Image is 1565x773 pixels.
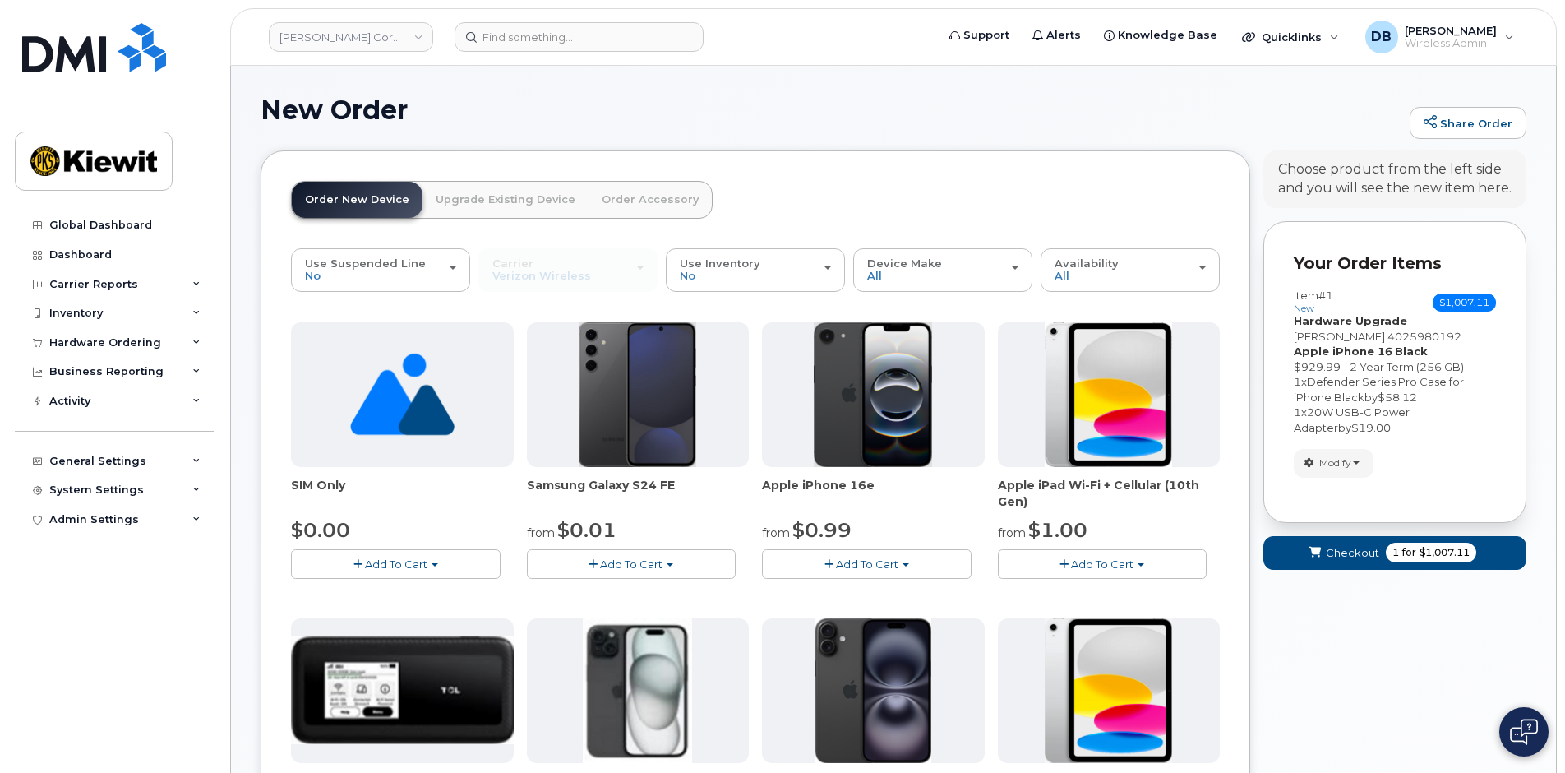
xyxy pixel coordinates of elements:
[836,558,898,571] span: Add To Cart
[600,558,662,571] span: Add To Cart
[1294,449,1373,478] button: Modify
[557,518,616,542] span: $0.01
[1294,330,1385,343] span: [PERSON_NAME]
[1399,545,1420,560] span: for
[1410,107,1526,140] a: Share Order
[1395,345,1428,358] strong: Black
[998,549,1207,578] button: Add To Cart
[867,269,882,282] span: All
[998,525,1026,540] small: from
[1055,269,1069,282] span: All
[305,269,321,282] span: No
[1378,391,1417,404] span: $58.12
[762,477,985,510] div: Apple iPhone 16e
[422,182,589,218] a: Upgrade Existing Device
[589,182,712,218] a: Order Accessory
[1420,545,1470,560] span: $1,007.11
[1294,303,1314,314] small: new
[792,518,852,542] span: $0.99
[815,618,931,763] img: iphone_16_plus.png
[527,477,750,510] div: Samsung Galaxy S24 FE
[583,618,692,763] img: iphone15.jpg
[291,248,470,291] button: Use Suspended Line No
[365,558,427,571] span: Add To Cart
[1326,545,1379,561] span: Checkout
[1294,252,1496,275] p: Your Order Items
[1510,719,1538,745] img: Open chat
[305,257,426,270] span: Use Suspended Line
[527,549,736,578] button: Add To Cart
[1045,322,1172,467] img: ipad10thgen.png
[291,549,501,578] button: Add To Cart
[1071,558,1133,571] span: Add To Cart
[1294,314,1407,327] strong: Hardware Upgrade
[1294,345,1392,358] strong: Apple iPhone 16
[579,322,696,467] img: s24FE.jpg
[762,549,972,578] button: Add To Cart
[666,248,845,291] button: Use Inventory No
[1045,618,1172,763] img: ipad_11.png
[1319,456,1351,470] span: Modify
[291,636,514,744] img: linkzone5g.png
[292,182,422,218] a: Order New Device
[1294,405,1301,419] span: 1
[1263,536,1526,570] button: Checkout 1 for $1,007.11
[1028,518,1087,542] span: $1.00
[1387,330,1461,343] span: 4025980192
[1294,375,1301,388] span: 1
[1294,405,1496,435] div: x by
[527,525,555,540] small: from
[680,257,760,270] span: Use Inventory
[1294,375,1464,404] span: Defender Series Pro Case for iPhone Black
[1392,545,1399,560] span: 1
[1055,257,1119,270] span: Availability
[350,322,455,467] img: no_image_found-2caef05468ed5679b831cfe6fc140e25e0c280774317ffc20a367ab7fd17291e.png
[1294,359,1496,375] div: $929.99 - 2 Year Term (256 GB)
[1433,294,1496,312] span: $1,007.11
[1278,160,1512,198] div: Choose product from the left side and you will see the new item here.
[762,525,790,540] small: from
[261,95,1401,124] h1: New Order
[814,322,932,467] img: iphone16e.png
[998,477,1221,510] div: Apple iPad Wi-Fi + Cellular (10th Gen)
[680,269,695,282] span: No
[291,477,514,510] div: SIM Only
[867,257,942,270] span: Device Make
[1041,248,1220,291] button: Availability All
[1351,421,1391,434] span: $19.00
[1294,289,1333,313] h3: Item
[291,518,350,542] span: $0.00
[1294,405,1410,434] span: 20W USB-C Power Adapter
[853,248,1032,291] button: Device Make All
[1318,289,1333,302] span: #1
[1294,374,1496,405] div: x by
